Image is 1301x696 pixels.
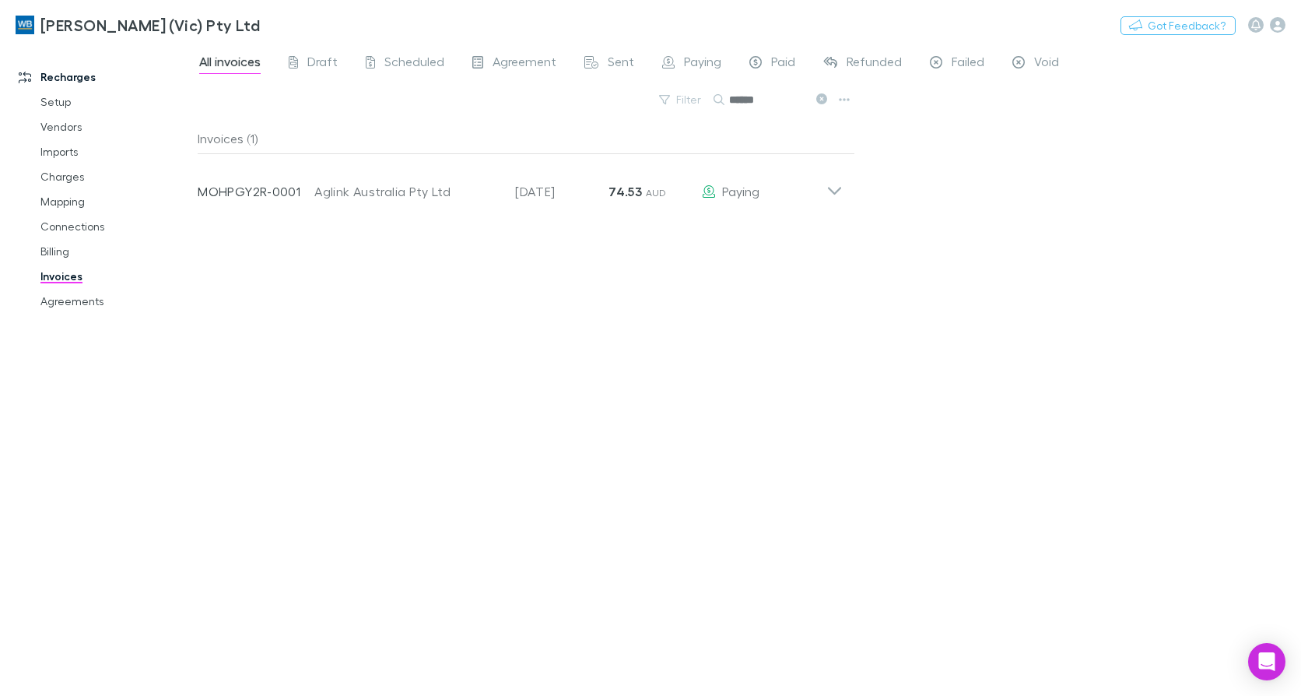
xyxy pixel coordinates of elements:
[25,90,206,114] a: Setup
[493,54,556,74] span: Agreement
[1120,16,1236,35] button: Got Feedback?
[952,54,984,74] span: Failed
[199,54,261,74] span: All invoices
[6,6,269,44] a: [PERSON_NAME] (Vic) Pty Ltd
[25,239,206,264] a: Billing
[722,184,759,199] span: Paying
[314,182,500,201] div: Aglink Australia Pty Ltd
[25,264,206,289] a: Invoices
[646,187,667,199] span: AUD
[384,54,444,74] span: Scheduled
[16,16,34,34] img: William Buck (Vic) Pty Ltd's Logo
[25,289,206,314] a: Agreements
[185,154,855,216] div: MOHPGY2R-0001Aglink Australia Pty Ltd[DATE]74.53 AUDPaying
[847,54,902,74] span: Refunded
[3,65,206,90] a: Recharges
[684,54,721,74] span: Paying
[25,114,206,139] a: Vendors
[25,189,206,214] a: Mapping
[651,90,710,109] button: Filter
[608,184,642,199] strong: 74.53
[515,182,608,201] p: [DATE]
[25,164,206,189] a: Charges
[608,54,634,74] span: Sent
[198,182,314,201] p: MOHPGY2R-0001
[771,54,795,74] span: Paid
[25,214,206,239] a: Connections
[1034,54,1059,74] span: Void
[307,54,338,74] span: Draft
[25,139,206,164] a: Imports
[40,16,260,34] h3: [PERSON_NAME] (Vic) Pty Ltd
[1248,643,1285,680] div: Open Intercom Messenger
